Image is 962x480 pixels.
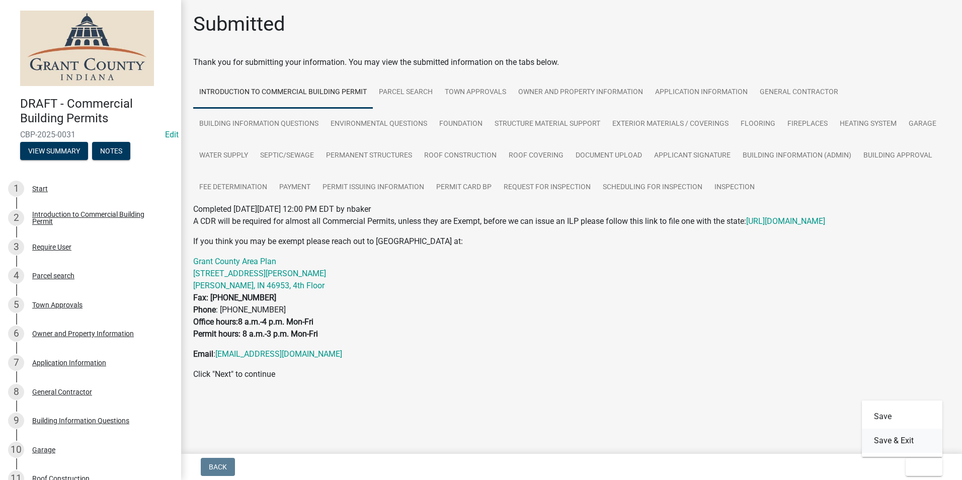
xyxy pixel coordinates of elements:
[320,140,418,172] a: Permanent Structures
[754,76,844,109] a: General Contractor
[20,97,173,126] h4: DRAFT - Commercial Building Permits
[193,293,276,302] strong: Fax: [PHONE_NUMBER]
[373,76,439,109] a: Parcel search
[8,239,24,255] div: 3
[32,359,106,366] div: Application Information
[32,330,134,337] div: Owner and Property Information
[433,108,489,140] a: Foundation
[746,216,825,226] a: [URL][DOMAIN_NAME]
[8,210,24,226] div: 2
[8,297,24,313] div: 5
[193,56,950,68] div: Thank you for submitting your information. You may view the submitted information on the tabs below.
[193,269,326,278] a: [STREET_ADDRESS][PERSON_NAME]
[32,301,83,308] div: Town Approvals
[165,130,179,139] a: Edit
[8,326,24,342] div: 6
[708,172,761,204] a: Inspection
[862,429,942,453] button: Save & Exit
[8,384,24,400] div: 8
[92,147,130,155] wm-modal-confirm: Notes
[209,463,227,471] span: Back
[32,211,165,225] div: Introduction to Commercial Building Permit
[193,348,950,360] p: :
[906,458,942,476] button: Exit
[503,140,570,172] a: Roof Covering
[32,244,71,251] div: Require User
[862,405,942,429] button: Save
[193,172,273,204] a: Fee Determination
[254,140,320,172] a: Septic/Sewage
[781,108,834,140] a: Fireplaces
[193,12,285,36] h1: Submitted
[193,349,213,359] strong: Email
[32,417,129,424] div: Building Information Questions
[498,172,597,204] a: Request for Inspection
[193,204,371,214] span: Completed [DATE][DATE] 12:00 PM EDT by nbaker
[8,268,24,284] div: 4
[903,108,942,140] a: Garage
[418,140,503,172] a: Roof Construction
[20,11,154,86] img: Grant County, Indiana
[316,172,430,204] a: Permit Issuing Information
[193,235,950,248] p: If you think you may be exempt please reach out to [GEOGRAPHIC_DATA] at:
[914,463,928,471] span: Exit
[570,140,648,172] a: Document Upload
[8,413,24,429] div: 9
[215,349,342,359] a: [EMAIL_ADDRESS][DOMAIN_NAME]
[512,76,649,109] a: Owner and Property Information
[165,130,179,139] wm-modal-confirm: Edit Application Number
[193,140,254,172] a: Water Supply
[193,305,216,314] strong: Phone
[606,108,735,140] a: Exterior Materials / Coverings
[273,172,316,204] a: Payment
[193,281,325,290] a: [PERSON_NAME], IN 46953, 4th Floor
[32,388,92,395] div: General Contractor
[193,215,950,227] p: A CDR will be required for almost all Commercial Permits, unless they are Exempt, before we can i...
[649,76,754,109] a: Application Information
[32,185,48,192] div: Start
[32,446,55,453] div: Garage
[193,256,950,340] p: : [PHONE_NUMBER]
[8,442,24,458] div: 10
[862,401,942,457] div: Exit
[193,329,318,339] strong: Permit hours: 8 a.m.-3 p.m. Mon-Fri
[735,108,781,140] a: Flooring
[597,172,708,204] a: Scheduling for Inspection
[193,257,276,266] a: Grant County Area Plan
[834,108,903,140] a: Heating System
[430,172,498,204] a: Permit Card BP
[193,368,950,380] p: Click "Next" to continue
[489,108,606,140] a: Structure Material Support
[439,76,512,109] a: Town Approvals
[193,76,373,109] a: Introduction to Commercial Building Permit
[648,140,737,172] a: Applicant Signature
[8,181,24,197] div: 1
[193,108,325,140] a: Building Information Questions
[92,142,130,160] button: Notes
[857,140,938,172] a: Building Approval
[20,147,88,155] wm-modal-confirm: Summary
[737,140,857,172] a: Building Information (Admin)
[20,142,88,160] button: View Summary
[325,108,433,140] a: Environmental Questions
[193,317,313,327] strong: Office hours:8 a.m.-4 p.m. Mon-Fri
[20,130,161,139] span: CBP-2025-0031
[201,458,235,476] button: Back
[32,272,74,279] div: Parcel search
[8,355,24,371] div: 7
